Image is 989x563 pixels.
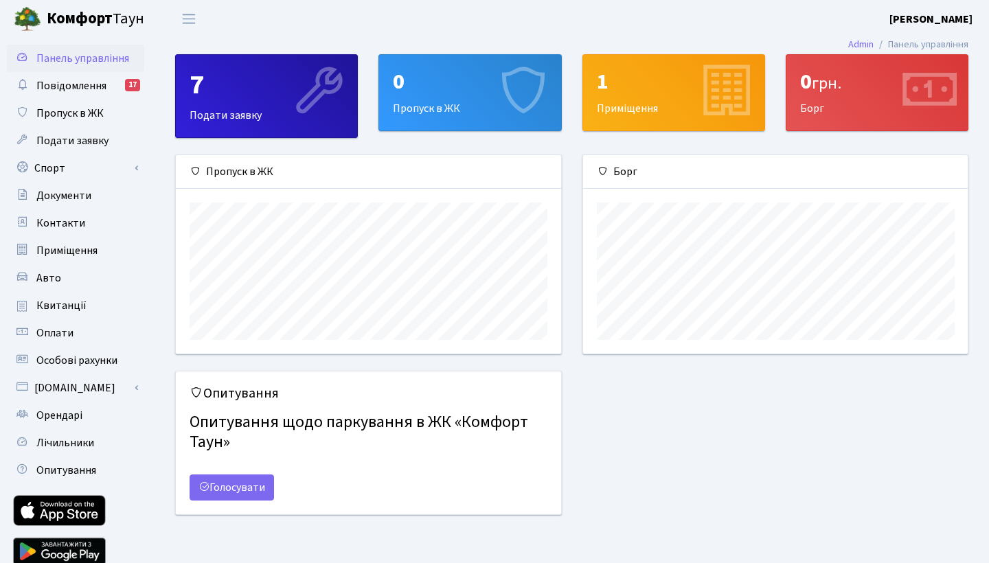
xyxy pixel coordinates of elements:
[848,37,874,51] a: Admin
[7,292,144,319] a: Квитанції
[7,402,144,429] a: Орендарі
[7,182,144,209] a: Документи
[176,155,561,189] div: Пропуск в ЖК
[36,133,109,148] span: Подати заявку
[597,69,751,95] div: 1
[36,298,87,313] span: Квитанції
[7,237,144,264] a: Приміщення
[7,374,144,402] a: [DOMAIN_NAME]
[786,55,968,130] div: Борг
[7,319,144,347] a: Оплати
[125,79,140,91] div: 17
[7,264,144,292] a: Авто
[36,271,61,286] span: Авто
[36,188,91,203] span: Документи
[14,5,41,33] img: logo.png
[800,69,954,95] div: 0
[175,54,358,138] a: 7Подати заявку
[889,11,973,27] a: [PERSON_NAME]
[47,8,113,30] b: Комфорт
[7,127,144,154] a: Подати заявку
[7,100,144,127] a: Пропуск в ЖК
[190,385,547,402] h5: Опитування
[889,12,973,27] b: [PERSON_NAME]
[36,325,73,341] span: Оплати
[36,106,104,121] span: Пропуск в ЖК
[36,243,98,258] span: Приміщення
[190,69,343,102] div: 7
[7,154,144,182] a: Спорт
[190,474,274,501] a: Голосувати
[36,51,129,66] span: Панель управління
[583,155,968,189] div: Борг
[378,54,561,131] a: 0Пропуск в ЖК
[7,457,144,484] a: Опитування
[190,407,547,458] h4: Опитування щодо паркування в ЖК «Комфорт Таун»
[583,55,764,130] div: Приміщення
[7,45,144,72] a: Панель управління
[7,347,144,374] a: Особові рахунки
[812,71,841,95] span: грн.
[7,429,144,457] a: Лічильники
[176,55,357,137] div: Подати заявку
[582,54,765,131] a: 1Приміщення
[36,408,82,423] span: Орендарі
[47,8,144,31] span: Таун
[36,353,117,368] span: Особові рахунки
[36,435,94,450] span: Лічильники
[36,78,106,93] span: Повідомлення
[379,55,560,130] div: Пропуск в ЖК
[36,216,85,231] span: Контакти
[874,37,968,52] li: Панель управління
[172,8,206,30] button: Переключити навігацію
[36,463,96,478] span: Опитування
[393,69,547,95] div: 0
[828,30,989,59] nav: breadcrumb
[7,72,144,100] a: Повідомлення17
[7,209,144,237] a: Контакти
